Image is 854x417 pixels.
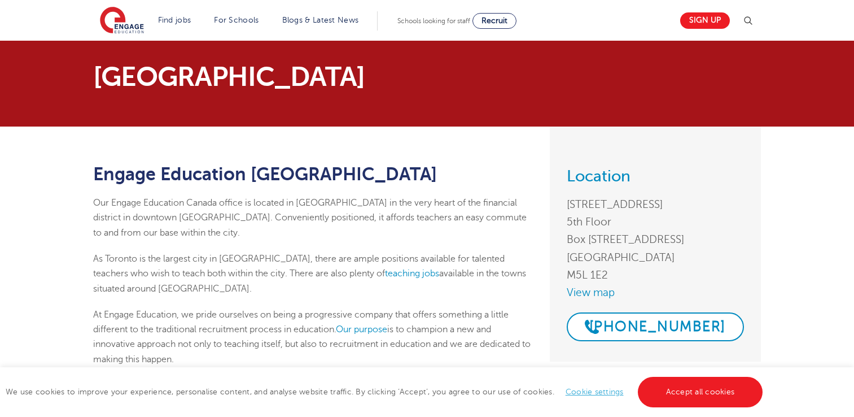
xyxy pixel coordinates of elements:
[385,268,439,279] a: teaching jobs
[93,307,533,367] p: At Engage Education, we pride ourselves on being a progressive company that offers something a li...
[93,63,533,90] p: [GEOGRAPHIC_DATA]
[100,7,144,35] img: Engage Education
[6,388,765,396] span: We use cookies to improve your experience, personalise content, and analyse website traffic. By c...
[567,284,744,301] a: View map
[336,324,387,335] a: Our purpose
[158,16,191,24] a: Find jobs
[214,16,259,24] a: For Schools
[93,196,533,240] p: Our Engage Education Canada office is located in [GEOGRAPHIC_DATA] in the very heart of the finan...
[638,377,763,407] a: Accept all cookies
[567,312,744,341] a: [PHONE_NUMBER]
[567,168,744,184] h3: Location
[481,16,507,25] span: Recruit
[397,17,470,25] span: Schools looking for staff
[93,164,533,184] h1: Engage Education [GEOGRAPHIC_DATA]
[472,13,516,29] a: Recruit
[93,251,533,296] p: As Toronto is the largest city in [GEOGRAPHIC_DATA], there are ample positions available for tale...
[282,16,359,24] a: Blogs & Latest News
[567,196,744,284] address: [STREET_ADDRESS] 5th Floor Box [STREET_ADDRESS] [GEOGRAPHIC_DATA] M5L 1E2
[680,12,730,29] a: Sign up
[566,388,624,396] a: Cookie settings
